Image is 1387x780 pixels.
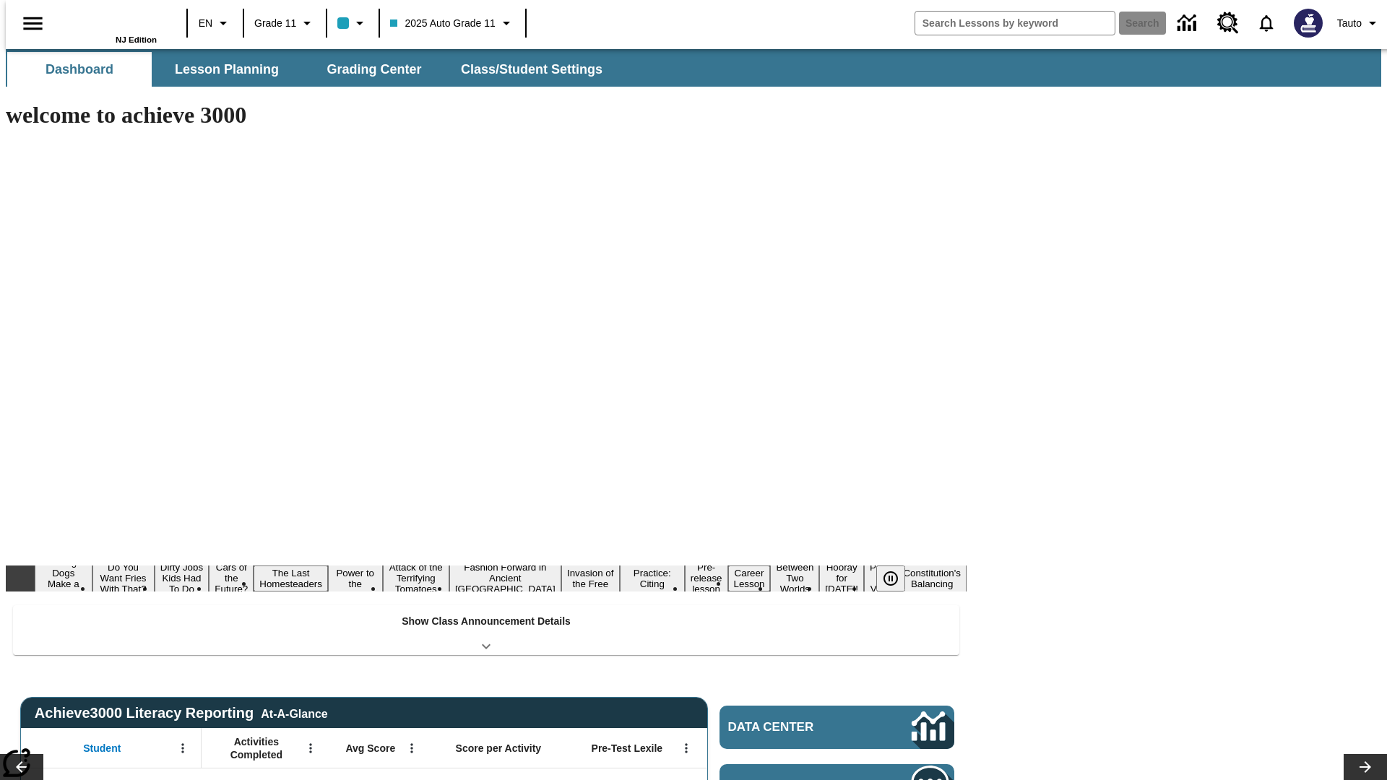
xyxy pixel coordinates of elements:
div: Pause [876,565,920,591]
button: Language: EN, Select a language [192,10,238,36]
span: Student [83,742,121,755]
button: Slide 9 The Invasion of the Free CD [561,555,620,602]
button: Slide 1 Diving Dogs Make a Splash [35,555,92,602]
button: Slide 14 Hooray for Constitution Day! [819,560,864,597]
button: Class: 2025 Auto Grade 11, Select your class [384,10,520,36]
button: Grade: Grade 11, Select a grade [249,10,321,36]
button: Profile/Settings [1331,10,1387,36]
a: Home [63,6,157,35]
div: At-A-Glance [261,705,327,721]
button: Lesson Planning [155,52,299,87]
button: Pause [876,565,905,591]
button: Lesson carousel, Next [1344,754,1387,780]
a: Data Center [1169,4,1209,43]
button: Slide 10 Mixed Practice: Citing Evidence [620,555,685,602]
button: Dashboard [7,52,152,87]
span: Achieve3000 Literacy Reporting [35,705,328,721]
button: Open Menu [300,737,321,759]
div: SubNavbar [6,52,615,87]
button: Slide 7 Attack of the Terrifying Tomatoes [383,560,449,597]
a: Resource Center, Will open in new tab [1209,4,1248,43]
button: Open side menu [12,2,54,45]
span: NJ Edition [116,35,157,44]
span: 2025 Auto Grade 11 [390,16,495,31]
button: Grading Center [302,52,446,87]
button: Slide 4 Cars of the Future? [209,560,254,597]
div: Show Class Announcement Details [13,605,959,655]
button: Slide 13 Between Two Worlds [770,560,819,597]
button: Slide 11 Pre-release lesson [685,560,728,597]
span: Grade 11 [254,16,296,31]
button: Slide 3 Dirty Jobs Kids Had To Do [155,560,209,597]
div: SubNavbar [6,49,1381,87]
button: Slide 8 Fashion Forward in Ancient Rome [449,560,561,597]
button: Slide 12 Career Lesson [728,565,771,591]
div: Home [63,5,157,44]
p: Show Class Announcement Details [402,614,571,629]
button: Open Menu [172,737,194,759]
button: Open Menu [401,737,423,759]
span: EN [199,16,212,31]
button: Slide 5 The Last Homesteaders [254,565,328,591]
img: Avatar [1294,9,1323,38]
h1: welcome to achieve 3000 [6,102,967,129]
button: Slide 16 The Constitution's Balancing Act [897,555,967,602]
span: Score per Activity [456,742,542,755]
button: Class color is light blue. Change class color [332,10,374,36]
button: Select a new avatar [1285,4,1331,42]
a: Data Center [720,706,954,749]
input: search field [915,12,1115,35]
a: Notifications [1248,4,1285,42]
span: Pre-Test Lexile [592,742,663,755]
button: Slide 2 Do You Want Fries With That? [92,560,155,597]
span: Data Center [728,720,863,734]
span: Activities Completed [209,735,304,761]
span: Avg Score [345,742,395,755]
button: Open Menu [675,737,697,759]
button: Slide 15 Point of View [864,560,897,597]
span: Tauto [1337,16,1362,31]
button: Class/Student Settings [449,52,614,87]
button: Slide 6 Solar Power to the People [328,555,383,602]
